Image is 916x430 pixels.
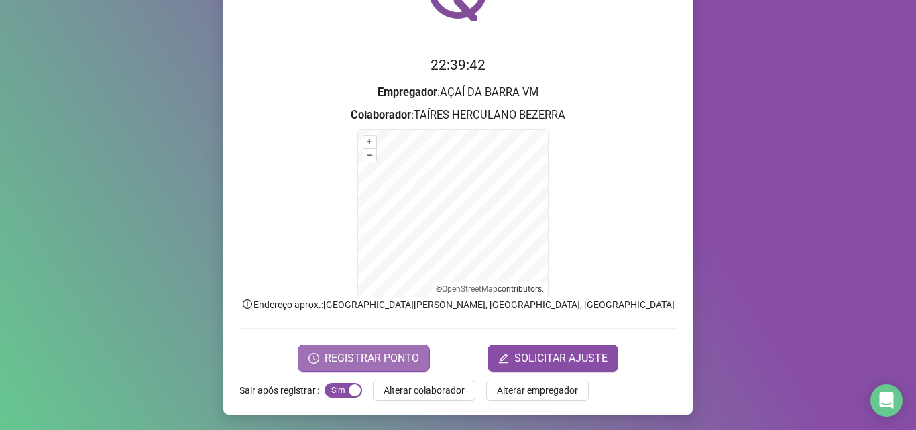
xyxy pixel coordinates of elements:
span: info-circle [241,298,253,310]
div: Open Intercom Messenger [870,384,903,417]
strong: Colaborador [351,109,411,121]
button: editSOLICITAR AJUSTE [488,345,618,372]
span: Alterar empregador [497,383,578,398]
button: + [363,136,376,148]
a: OpenStreetMap [442,284,498,294]
span: clock-circle [308,353,319,364]
span: Alterar colaborador [384,383,465,398]
button: Alterar colaborador [373,380,475,401]
span: REGISTRAR PONTO [325,350,419,366]
p: Endereço aprox. : [GEOGRAPHIC_DATA][PERSON_NAME], [GEOGRAPHIC_DATA], [GEOGRAPHIC_DATA] [239,297,677,312]
h3: : AÇAÍ DA BARRA VM [239,84,677,101]
h3: : TAÍRES HERCULANO BEZERRA [239,107,677,124]
span: edit [498,353,509,364]
time: 22:39:42 [431,57,485,73]
li: © contributors. [436,284,544,294]
strong: Empregador [378,86,437,99]
label: Sair após registrar [239,380,325,401]
button: REGISTRAR PONTO [298,345,430,372]
button: – [363,149,376,162]
span: SOLICITAR AJUSTE [514,350,608,366]
button: Alterar empregador [486,380,589,401]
